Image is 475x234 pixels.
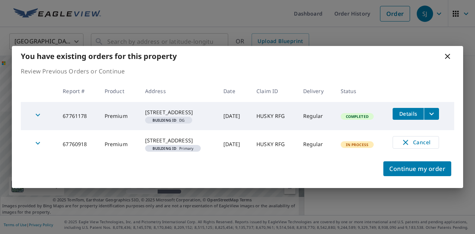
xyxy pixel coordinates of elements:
th: Delivery [297,80,335,102]
p: Review Previous Orders or Continue [21,67,454,76]
div: [STREET_ADDRESS] [145,109,212,116]
td: 67761178 [57,102,99,130]
td: [DATE] [217,102,250,130]
th: Claim ID [250,80,297,102]
button: Cancel [393,136,439,149]
td: Premium [99,102,139,130]
button: detailsBtn-67761178 [393,108,424,120]
th: Date [217,80,250,102]
td: HUSKY RFG [250,130,297,158]
td: Regular [297,102,335,130]
th: Report # [57,80,99,102]
th: Product [99,80,139,102]
td: HUSKY RFG [250,102,297,130]
b: You have existing orders for this property [21,51,177,61]
span: Details [397,110,419,117]
th: Address [139,80,218,102]
button: filesDropdownBtn-67761178 [424,108,439,120]
span: Continue my order [389,164,445,174]
span: Completed [341,114,373,119]
span: Cancel [400,138,431,147]
span: In Process [341,142,373,147]
div: [STREET_ADDRESS] [145,137,212,144]
td: Premium [99,130,139,158]
button: Continue my order [383,161,451,176]
th: Status [335,80,387,102]
em: Building ID [153,146,177,150]
em: Building ID [153,118,177,122]
span: DG [148,118,189,122]
span: Primary [148,146,198,150]
td: 67760918 [57,130,99,158]
td: Regular [297,130,335,158]
td: [DATE] [217,130,250,158]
